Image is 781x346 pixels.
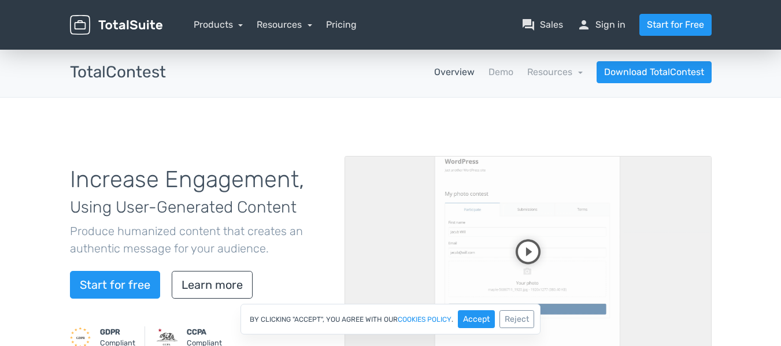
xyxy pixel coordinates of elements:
[70,167,327,218] h1: Increase Engagement,
[488,65,513,79] a: Demo
[70,64,166,81] h3: TotalContest
[458,310,495,328] button: Accept
[257,19,312,30] a: Resources
[597,61,712,83] a: Download TotalContest
[326,18,357,32] a: Pricing
[639,14,712,36] a: Start for Free
[499,310,534,328] button: Reject
[527,66,583,77] a: Resources
[172,271,253,299] a: Learn more
[521,18,563,32] a: question_answerSales
[434,65,475,79] a: Overview
[194,19,243,30] a: Products
[521,18,535,32] span: question_answer
[70,198,297,217] span: Using User-Generated Content
[240,304,541,334] div: By clicking "Accept", you agree with our .
[577,18,625,32] a: personSign in
[577,18,591,32] span: person
[70,271,160,299] a: Start for free
[70,222,327,257] p: Produce humanized content that creates an authentic message for your audience.
[70,15,162,35] img: TotalSuite for WordPress
[398,316,451,323] a: cookies policy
